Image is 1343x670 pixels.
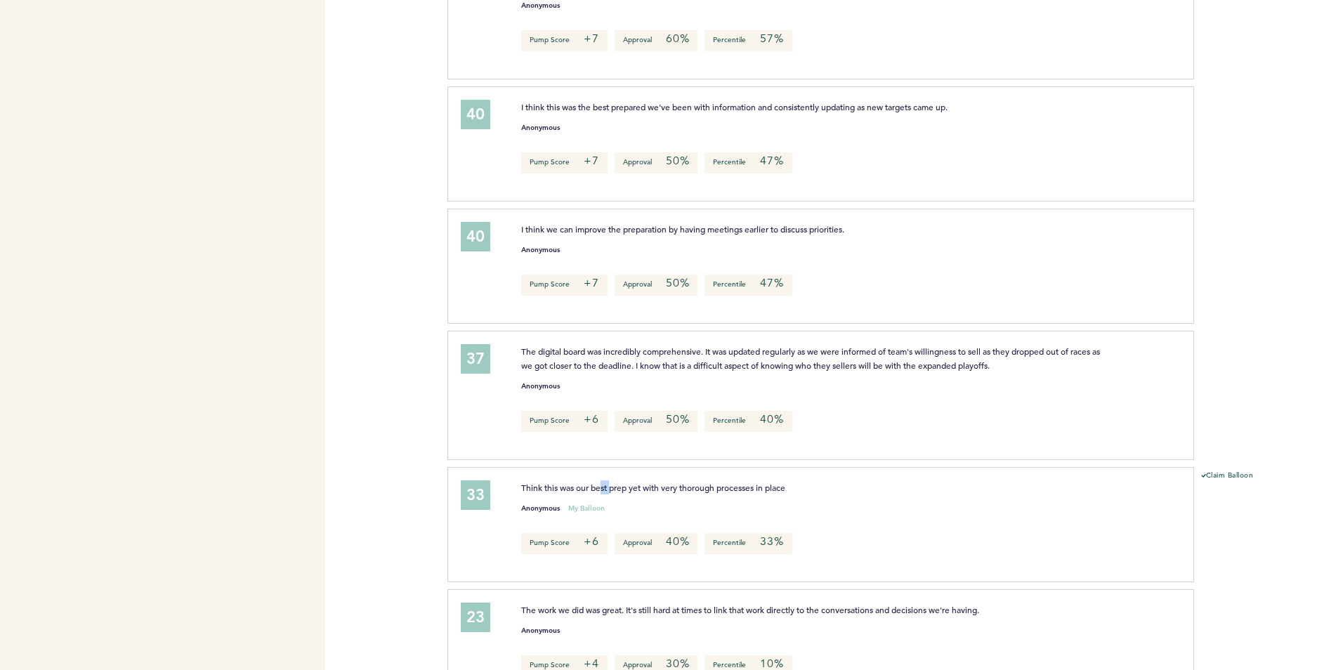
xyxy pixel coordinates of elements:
[521,275,608,296] p: Pump Score
[584,154,599,168] em: +7
[521,30,608,51] p: Pump Score
[461,100,490,129] div: 40
[521,247,560,254] small: Anonymous
[521,411,608,432] p: Pump Score
[521,346,1102,371] span: The digital board was incredibly comprehensive. It was updated regularly as we were informed of t...
[705,411,792,432] p: Percentile
[615,152,697,173] p: Approval
[666,412,689,426] em: 50%
[521,152,608,173] p: Pump Score
[584,32,599,46] em: +7
[521,124,560,131] small: Anonymous
[521,533,608,554] p: Pump Score
[705,275,792,296] p: Percentile
[521,2,560,9] small: Anonymous
[461,222,490,251] div: 40
[584,534,599,549] em: +6
[615,411,697,432] p: Approval
[705,152,792,173] p: Percentile
[666,276,689,290] em: 50%
[461,344,490,374] div: 37
[461,480,490,510] div: 33
[760,154,783,168] em: 47%
[521,101,948,112] span: I think this was the best prepared we've been with information and consistently updating as new t...
[615,275,697,296] p: Approval
[584,276,599,290] em: +7
[521,223,844,235] span: I think we can improve the preparation by having meetings earlier to discuss priorities.
[760,32,783,46] em: 57%
[521,482,785,493] span: Think this was our best prep yet with very thorough processes in place
[666,32,689,46] em: 60%
[584,412,599,426] em: +6
[666,534,689,549] em: 40%
[760,276,783,290] em: 47%
[521,627,560,634] small: Anonymous
[760,534,783,549] em: 33%
[1201,471,1254,482] button: Claim Balloon
[521,383,560,390] small: Anonymous
[705,30,792,51] p: Percentile
[615,30,697,51] p: Approval
[705,533,792,554] p: Percentile
[568,505,605,512] small: My Balloon
[461,603,490,632] div: 23
[666,154,689,168] em: 50%
[521,604,979,615] span: The work we did was great. It's still hard at times to link that work directly to the conversatio...
[615,533,697,554] p: Approval
[760,412,783,426] em: 40%
[521,505,560,512] small: Anonymous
